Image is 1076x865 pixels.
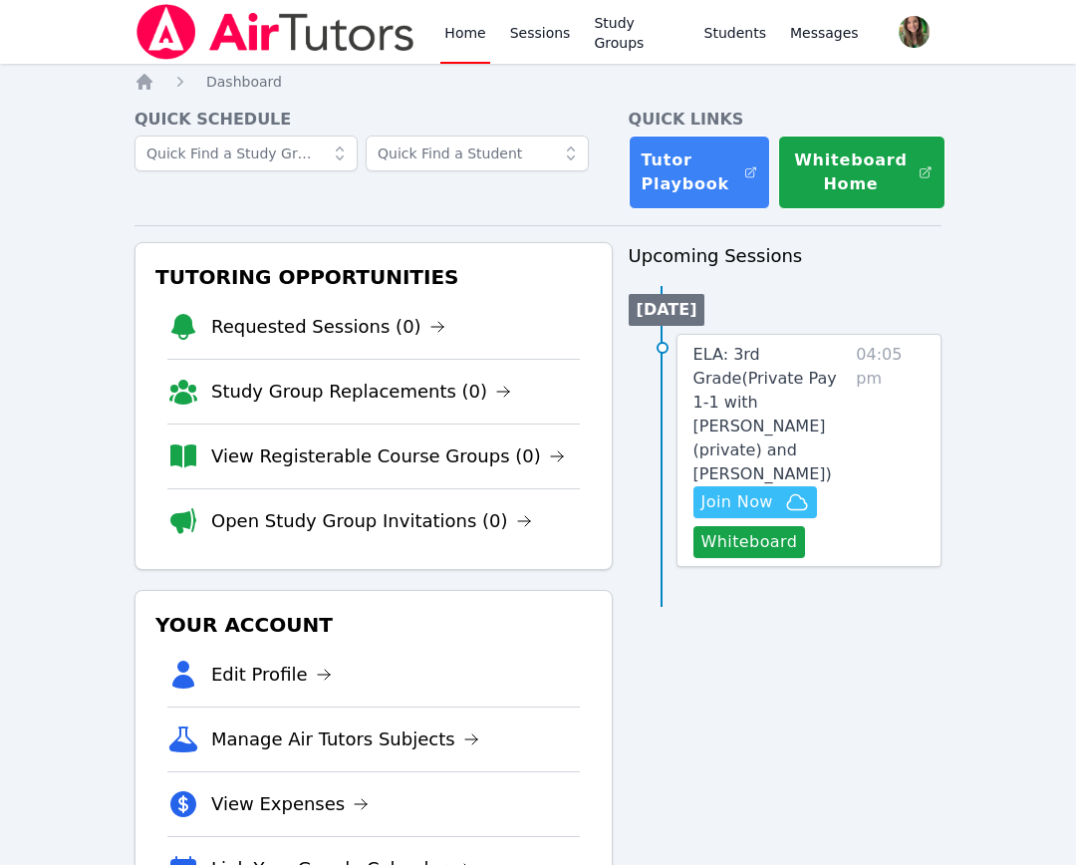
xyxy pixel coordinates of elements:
[134,4,416,60] img: Air Tutors
[211,790,369,818] a: View Expenses
[134,72,941,92] nav: Breadcrumb
[211,442,565,470] a: View Registerable Course Groups (0)
[206,74,282,90] span: Dashboard
[206,72,282,92] a: Dashboard
[693,345,837,483] span: ELA: 3rd Grade ( Private Pay 1-1 with [PERSON_NAME] (private) and [PERSON_NAME] )
[134,136,358,171] input: Quick Find a Study Group
[629,136,770,209] a: Tutor Playbook
[693,343,849,486] a: ELA: 3rd Grade(Private Pay 1-1 with [PERSON_NAME] (private) and [PERSON_NAME])
[134,108,613,132] h4: Quick Schedule
[211,313,445,341] a: Requested Sessions (0)
[366,136,589,171] input: Quick Find a Student
[151,607,596,643] h3: Your Account
[629,108,941,132] h4: Quick Links
[151,259,596,295] h3: Tutoring Opportunities
[693,526,806,558] button: Whiteboard
[693,486,817,518] button: Join Now
[790,23,859,43] span: Messages
[211,378,511,406] a: Study Group Replacements (0)
[701,490,773,514] span: Join Now
[778,136,945,209] button: Whiteboard Home
[856,343,925,558] span: 04:05 pm
[211,507,532,535] a: Open Study Group Invitations (0)
[211,725,479,753] a: Manage Air Tutors Subjects
[629,242,941,270] h3: Upcoming Sessions
[211,661,332,689] a: Edit Profile
[629,294,705,326] li: [DATE]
